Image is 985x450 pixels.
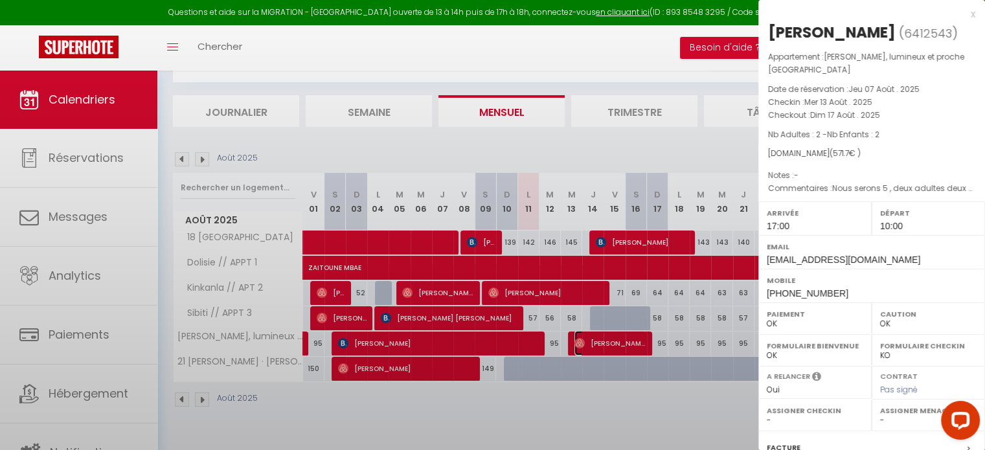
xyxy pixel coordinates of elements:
span: [PHONE_NUMBER] [767,288,848,298]
label: Mobile [767,274,977,287]
span: Nb Adultes : 2 - [768,129,879,140]
label: Formulaire Bienvenue [767,339,863,352]
iframe: LiveChat chat widget [931,396,985,450]
span: Jeu 07 Août . 2025 [848,84,920,95]
label: Email [767,240,977,253]
label: Formulaire Checkin [880,339,977,352]
label: Contrat [880,371,918,379]
span: 17:00 [767,221,789,231]
div: [DOMAIN_NAME] [768,148,975,160]
label: A relancer [767,371,810,382]
span: Dim 17 Août . 2025 [810,109,880,120]
p: Notes : [768,169,975,182]
label: Assigner Checkin [767,404,863,417]
label: Arrivée [767,207,863,219]
p: Checkin : [768,96,975,109]
span: Mer 13 Août . 2025 [804,96,872,107]
span: [EMAIL_ADDRESS][DOMAIN_NAME] [767,254,920,265]
div: x [758,6,975,22]
label: Départ [880,207,977,219]
span: Nb Enfants : 2 [827,129,879,140]
span: - [794,170,798,181]
i: Sélectionner OUI si vous souhaiter envoyer les séquences de messages post-checkout [812,371,821,385]
p: Date de réservation : [768,83,975,96]
span: 10:00 [880,221,903,231]
span: 6412543 [904,25,952,41]
span: Pas signé [880,384,918,395]
label: Assigner Menage [880,404,977,417]
div: [PERSON_NAME] [768,22,896,43]
span: ( ) [899,24,958,42]
span: 571.7 [833,148,849,159]
p: Commentaires : [768,182,975,195]
span: ( € ) [830,148,861,159]
label: Paiement [767,308,863,321]
p: Appartement : [768,51,975,76]
p: Checkout : [768,109,975,122]
label: Caution [880,308,977,321]
span: [PERSON_NAME], lumineux et proche [GEOGRAPHIC_DATA] [768,51,964,75]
